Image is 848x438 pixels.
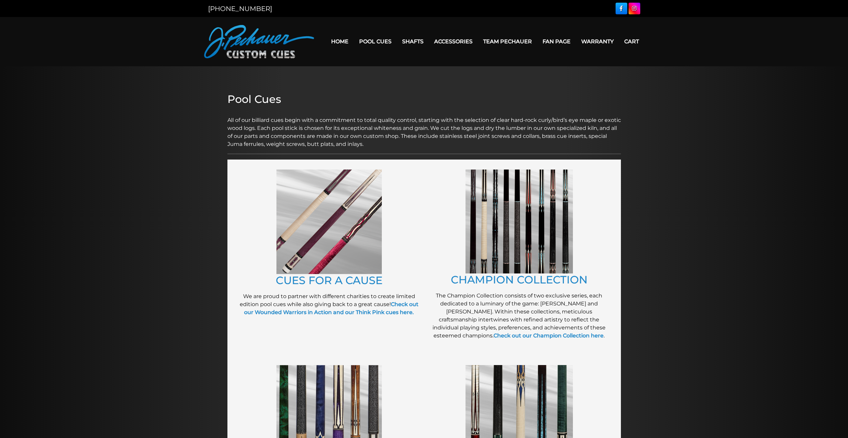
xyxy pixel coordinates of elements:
[204,25,314,58] img: Pechauer Custom Cues
[494,332,604,339] a: Check out our Champion Collection here
[244,301,418,315] a: Check out our Wounded Warriors in Action and our Think Pink cues here.
[397,33,429,50] a: Shafts
[227,108,621,148] p: All of our billiard cues begin with a commitment to total quality control, starting with the sele...
[227,93,621,106] h2: Pool Cues
[354,33,397,50] a: Pool Cues
[478,33,537,50] a: Team Pechauer
[428,292,611,340] p: The Champion Collection consists of two exclusive series, each dedicated to a luminary of the gam...
[326,33,354,50] a: Home
[237,292,421,316] p: We are proud to partner with different charities to create limited edition pool cues while also g...
[208,5,272,13] a: [PHONE_NUMBER]
[451,273,588,286] a: CHAMPION COLLECTION
[276,274,382,287] a: CUES FOR A CAUSE
[619,33,644,50] a: Cart
[537,33,576,50] a: Fan Page
[576,33,619,50] a: Warranty
[429,33,478,50] a: Accessories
